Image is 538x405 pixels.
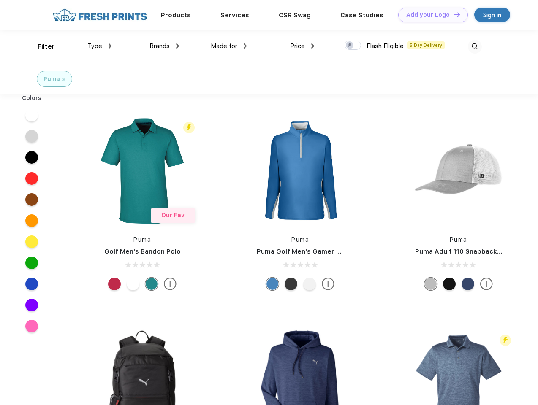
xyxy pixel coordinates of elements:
div: Bright White [127,278,139,290]
span: Type [87,42,102,50]
div: Pma Blk with Pma Blk [443,278,456,290]
span: Flash Eligible [367,42,404,50]
div: Puma Black [285,278,297,290]
a: Golf Men's Bandon Polo [104,248,181,255]
div: Bright Cobalt [266,278,279,290]
div: Sign in [483,10,501,20]
div: Peacoat with Qut Shd [462,278,474,290]
a: Puma [450,236,467,243]
span: Made for [211,42,237,50]
span: 5 Day Delivery [407,41,445,49]
div: Ski Patrol [108,278,121,290]
img: desktop_search.svg [468,40,482,54]
img: flash_active_toggle.svg [500,335,511,346]
a: CSR Swag [279,11,311,19]
div: Bright White [303,278,316,290]
div: Add your Logo [406,11,450,19]
a: Puma [291,236,309,243]
img: dropdown.png [176,43,179,49]
div: Puma [43,75,60,84]
img: more.svg [480,278,493,290]
a: Services [220,11,249,19]
img: dropdown.png [109,43,111,49]
div: Quarry with Brt Whit [424,278,437,290]
a: Sign in [474,8,510,22]
img: more.svg [322,278,334,290]
img: func=resize&h=266 [402,115,515,227]
div: Colors [16,94,48,103]
span: Brands [149,42,170,50]
div: Filter [38,42,55,51]
img: filter_cancel.svg [62,78,65,81]
img: DT [454,12,460,17]
img: flash_active_toggle.svg [183,122,195,133]
span: Price [290,42,305,50]
img: dropdown.png [311,43,314,49]
a: Products [161,11,191,19]
div: Green Lagoon [145,278,158,290]
a: Puma Golf Men's Gamer Golf Quarter-Zip [257,248,390,255]
span: Our Fav [161,212,185,219]
a: Puma [133,236,151,243]
img: more.svg [164,278,177,290]
img: func=resize&h=266 [86,115,198,227]
img: fo%20logo%202.webp [50,8,149,22]
img: func=resize&h=266 [244,115,356,227]
img: dropdown.png [244,43,247,49]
